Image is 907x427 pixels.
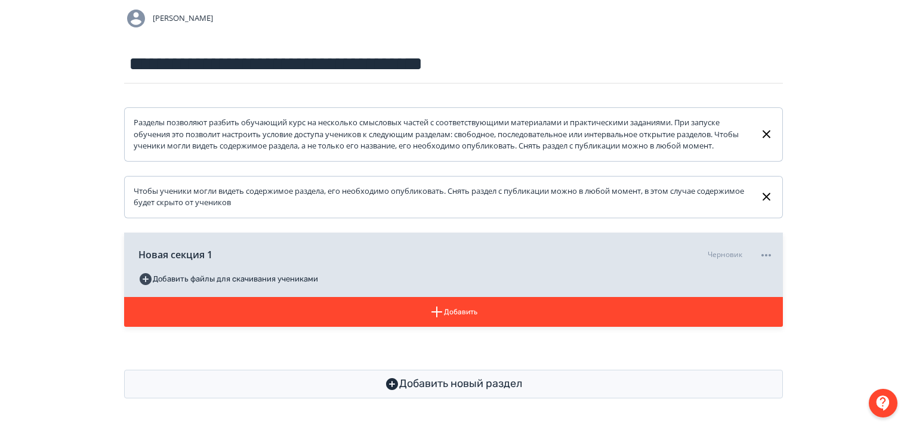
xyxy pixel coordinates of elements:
button: Добавить [124,297,783,327]
button: Добавить файлы для скачивания учениками [138,270,318,289]
span: Новая секция 1 [138,247,212,262]
div: Чтобы ученики могли видеть содержимое раздела, его необходимо опубликовать. Снять раздел с публик... [134,185,750,209]
span: [PERSON_NAME] [153,13,213,24]
div: Разделы позволяют разбить обучающий курс на несколько смысловых частей с соответствующими материа... [134,117,750,152]
button: Добавить новый раздел [124,370,783,398]
div: Черновик [708,249,742,260]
